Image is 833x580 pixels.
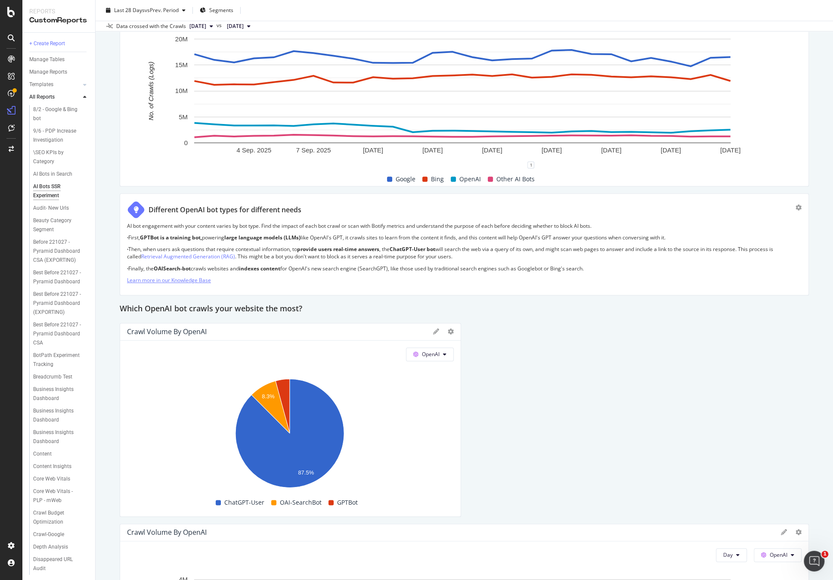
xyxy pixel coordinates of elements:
[127,34,797,165] svg: A chart.
[661,146,681,154] text: [DATE]
[145,6,179,14] span: vs Prev. Period
[33,450,52,459] div: Content
[542,146,562,154] text: [DATE]
[33,555,89,573] a: Disappeared URL Audit
[33,170,89,179] a: AI Bots in Search
[120,323,461,517] div: Crawl Volume by OpenAIOpenAIA chart.ChatGPT-UserOAI-SearchBotGPTBot
[33,372,89,381] a: Breadcrumb Test
[33,290,89,317] a: Best Before 221027 - Pyramid Dashboard (EXPORTING)
[236,146,271,154] text: 4 Sep. 2025
[33,351,89,369] a: BotPath Experiment Tracking
[209,6,233,14] span: Segments
[262,393,275,399] text: 8.3%
[296,146,331,154] text: 7 Sep. 2025
[33,543,68,552] div: Depth Analysis
[33,385,83,403] div: Business Insights Dashboard
[33,385,89,403] a: Business Insights Dashboard
[33,268,89,286] a: Best Before 221027 - Pyramid Dashboard
[33,351,83,369] div: BotPath Experiment Tracking
[804,551,824,571] iframe: Intercom live chat
[33,290,86,317] div: Best Before 221027 - Pyramid Dashboard (EXPORTING)
[141,253,235,260] a: Retrieval Augmented Generation (RAG)
[29,7,88,16] div: Reports
[175,61,188,68] text: 15M
[298,469,314,476] text: 87.5%
[120,302,809,316] div: Which OpenAI bot crawls your website the most?
[140,234,202,241] strong: GPTBot is a training bot,
[29,80,81,89] a: Templates
[33,475,70,484] div: Core Web Vitals
[33,462,89,471] a: Content Insights
[33,487,83,505] div: Core Web Vitals - PLP - mWeb
[33,204,69,213] div: Audit- New Urls
[224,234,300,241] strong: large language models (LLMs)
[149,205,301,215] div: Different OpenAI bot types for different needs
[33,238,89,265] a: Before 221027 - Pyramid Dashboard CSA (EXPORTING)
[33,127,89,145] a: 9/6 - PDP Increase Investigation
[29,93,55,102] div: All Reports
[33,105,81,123] div: 8/2 - Google & Bing bot
[29,80,53,89] div: Templates
[217,22,223,29] span: vs
[127,245,802,260] p: Then, when users ask questions that require contextual information, to , the will search the web ...
[422,146,443,154] text: [DATE]
[29,39,65,48] div: + Create Report
[127,234,802,241] p: First, powering like OpenAI's GPT, it crawls sites to learn from the content it finds, and this c...
[223,21,254,31] button: [DATE]
[33,182,81,200] div: AI Bots SSR Experiment
[127,327,207,336] div: Crawl Volume by OpenAI
[29,55,65,64] div: Manage Tables
[716,548,747,562] button: Day
[33,428,83,446] div: Business Insights Dashboard
[390,245,435,253] strong: ChatGPT-User bot
[496,174,535,184] span: Other AI Bots
[33,105,89,123] a: 8/2 - Google & Bing bot
[127,234,128,241] strong: ·
[723,551,733,558] span: Day
[33,462,71,471] div: Content Insights
[120,302,302,316] h2: Which OpenAI bot crawls your website the most?
[33,530,64,539] div: Crawl-Google
[127,528,207,537] div: Crawl Volume by OpenAI
[33,555,81,573] div: Disappeared URL Audit
[796,205,802,211] div: gear
[33,204,89,213] a: Audit- New Urls
[29,39,89,48] a: + Create Report
[770,551,787,558] span: OpenAI
[29,16,88,25] div: CustomReports
[224,497,264,508] span: ChatGPT-User
[147,62,155,121] text: No. of Crawls (Logs)
[482,146,502,154] text: [DATE]
[459,174,481,184] span: OpenAI
[29,93,81,102] a: All Reports
[280,497,322,508] span: OAI-SearchBot
[33,216,82,234] div: Beauty Category Segment
[127,276,211,284] a: Learn more in our Knowledge Base
[33,530,89,539] a: Crawl-Google
[33,182,89,200] a: AI Bots SSR Experiment
[33,320,89,347] a: Best Before 221027 - Pyramid Dashboard CSA
[127,374,452,495] svg: A chart.
[116,22,186,30] div: Data crossed with the Crawls
[127,265,802,272] p: Finally, the crawls websites and for OpenAI's new search engine (SearchGPT), like those used by t...
[127,222,802,230] p: AI bot engagement with your content varies by bot type. Find the impact of each bot crawl or scan...
[33,170,72,179] div: AI Bots in Search
[227,22,244,30] span: 2025 Aug. 25th
[33,148,81,166] div: \SEO KPIs by Category
[720,146,740,154] text: [DATE]
[33,487,89,505] a: Core Web Vitals - PLP - mWeb
[33,216,89,234] a: Beauty Category Segment
[33,428,89,446] a: Business Insights Dashboard
[297,245,379,253] strong: provide users real-time answers
[102,3,189,17] button: Last 28 DaysvsPrev. Period
[127,245,128,253] strong: ·
[175,35,188,43] text: 20M
[337,497,358,508] span: GPTBot
[422,350,440,358] span: OpenAI
[33,320,85,347] div: Best Before 221027 - Pyramid Dashboard CSA
[33,475,89,484] a: Core Web Vitals
[431,174,444,184] span: Bing
[33,450,89,459] a: Content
